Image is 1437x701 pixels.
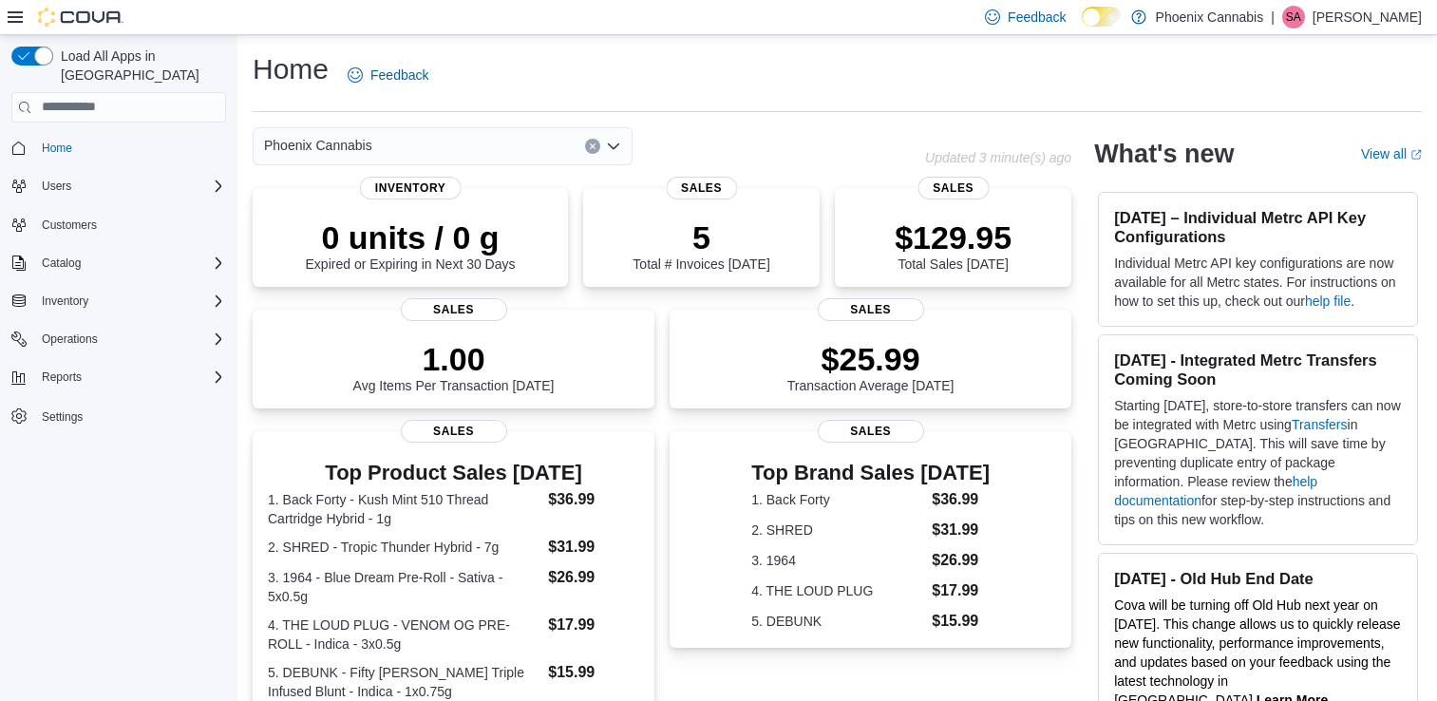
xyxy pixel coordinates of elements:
[306,218,516,256] p: 0 units / 0 g
[306,218,516,272] div: Expired or Expiring in Next 30 Days
[340,56,436,94] a: Feedback
[787,340,955,378] p: $25.99
[917,177,989,199] span: Sales
[34,290,96,313] button: Inventory
[1008,8,1066,27] span: Feedback
[585,139,600,154] button: Clear input
[1114,208,1402,246] h3: [DATE] – Individual Metrc API Key Configurations
[1282,6,1305,28] div: Sam Abdallah
[548,661,639,684] dd: $15.99
[34,366,226,388] span: Reports
[34,252,88,275] button: Catalog
[1156,6,1264,28] p: Phoenix Cannabis
[34,366,89,388] button: Reports
[401,298,507,321] span: Sales
[253,50,329,88] h1: Home
[4,288,234,314] button: Inventory
[42,409,83,425] span: Settings
[1271,6,1275,28] p: |
[11,126,226,480] nav: Complex example
[4,364,234,390] button: Reports
[1286,6,1301,28] span: SA
[268,538,540,557] dt: 2. SHRED - Tropic Thunder Hybrid - 7g
[34,404,226,427] span: Settings
[633,218,769,272] div: Total # Invoices [DATE]
[751,462,990,484] h3: Top Brand Sales [DATE]
[1114,350,1402,388] h3: [DATE] - Integrated Metrc Transfers Coming Soon
[751,581,924,600] dt: 4. THE LOUD PLUG
[633,218,769,256] p: 5
[34,175,226,198] span: Users
[34,290,226,313] span: Inventory
[932,549,990,572] dd: $26.99
[42,294,88,309] span: Inventory
[932,579,990,602] dd: $17.99
[548,488,639,511] dd: $36.99
[932,610,990,633] dd: $15.99
[548,614,639,636] dd: $17.99
[34,406,90,428] a: Settings
[268,568,540,606] dt: 3. 1964 - Blue Dream Pre-Roll - Sativa - 5x0.5g
[751,490,924,509] dt: 1. Back Forty
[1114,396,1402,529] p: Starting [DATE], store-to-store transfers can now be integrated with Metrc using in [GEOGRAPHIC_D...
[932,488,990,511] dd: $36.99
[34,214,104,237] a: Customers
[606,139,621,154] button: Open list of options
[268,616,540,654] dt: 4. THE LOUD PLUG - VENOM OG PRE-ROLL - Indica - 3x0.5g
[34,328,105,350] button: Operations
[4,250,234,276] button: Catalog
[353,340,555,378] p: 1.00
[34,175,79,198] button: Users
[4,402,234,429] button: Settings
[38,8,123,27] img: Cova
[360,177,462,199] span: Inventory
[1305,294,1351,309] a: help file
[1114,254,1402,311] p: Individual Metrc API key configurations are now available for all Metrc states. For instructions ...
[34,328,226,350] span: Operations
[42,256,81,271] span: Catalog
[751,551,924,570] dt: 3. 1964
[1410,149,1422,161] svg: External link
[895,218,1012,272] div: Total Sales [DATE]
[1082,7,1122,27] input: Dark Mode
[548,566,639,589] dd: $26.99
[751,521,924,540] dt: 2. SHRED
[548,536,639,559] dd: $31.99
[666,177,737,199] span: Sales
[34,136,226,160] span: Home
[818,420,924,443] span: Sales
[818,298,924,321] span: Sales
[1292,417,1348,432] a: Transfers
[751,612,924,631] dt: 5. DEBUNK
[1114,569,1402,588] h3: [DATE] - Old Hub End Date
[42,141,72,156] span: Home
[925,150,1071,165] p: Updated 3 minute(s) ago
[34,213,226,237] span: Customers
[1094,139,1234,169] h2: What's new
[370,66,428,85] span: Feedback
[42,179,71,194] span: Users
[4,173,234,199] button: Users
[4,134,234,161] button: Home
[4,326,234,352] button: Operations
[42,332,98,347] span: Operations
[268,490,540,528] dt: 1. Back Forty - Kush Mint 510 Thread Cartridge Hybrid - 1g
[1082,27,1083,28] span: Dark Mode
[34,252,226,275] span: Catalog
[1114,474,1317,508] a: help documentation
[932,519,990,541] dd: $31.99
[1361,146,1422,161] a: View allExternal link
[34,137,80,160] a: Home
[268,663,540,701] dt: 5. DEBUNK - Fifty [PERSON_NAME] Triple Infused Blunt - Indica - 1x0.75g
[53,47,226,85] span: Load All Apps in [GEOGRAPHIC_DATA]
[353,340,555,393] div: Avg Items Per Transaction [DATE]
[1313,6,1422,28] p: [PERSON_NAME]
[268,462,639,484] h3: Top Product Sales [DATE]
[401,420,507,443] span: Sales
[895,218,1012,256] p: $129.95
[787,340,955,393] div: Transaction Average [DATE]
[42,218,97,233] span: Customers
[42,369,82,385] span: Reports
[264,134,372,157] span: Phoenix Cannabis
[4,211,234,238] button: Customers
